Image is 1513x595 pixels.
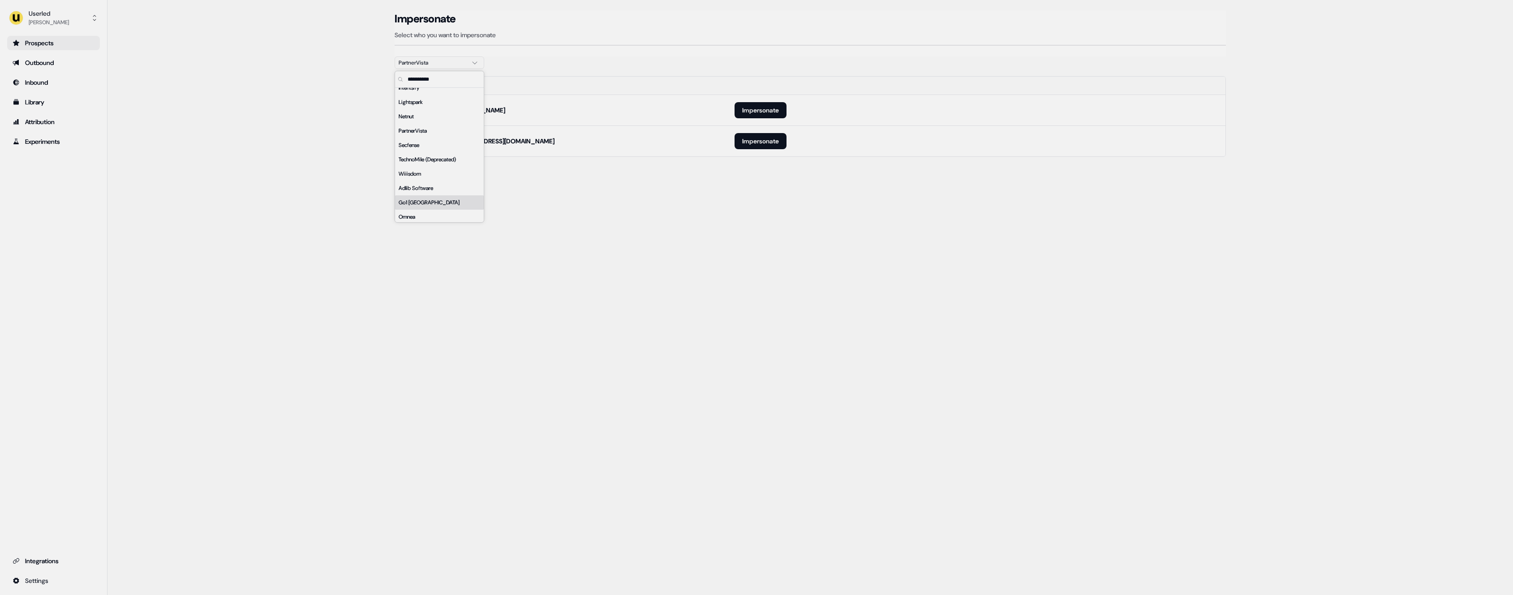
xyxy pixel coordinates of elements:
[395,30,1226,39] p: Select who you want to impersonate
[395,81,484,95] div: Intentsify
[395,181,484,195] div: Adlib Software
[395,56,484,69] button: PartnerVista
[13,98,95,107] div: Library
[7,95,100,109] a: Go to templates
[13,556,95,565] div: Integrations
[395,12,456,26] h3: Impersonate
[735,133,787,149] button: Impersonate
[7,115,100,129] a: Go to attribution
[13,78,95,87] div: Inbound
[7,36,100,50] a: Go to prospects
[395,167,484,181] div: Wiiisdom
[735,102,787,118] button: Impersonate
[13,137,95,146] div: Experiments
[399,58,466,67] div: PartnerVista
[13,39,95,47] div: Prospects
[395,152,484,167] div: TechnoMile (Deprecated)
[13,117,95,126] div: Attribution
[13,576,95,585] div: Settings
[395,88,484,222] div: Suggestions
[395,109,484,124] div: Netnut
[395,210,484,224] div: Omnea
[395,124,484,138] div: PartnerVista
[29,18,69,27] div: [PERSON_NAME]
[7,75,100,90] a: Go to Inbound
[29,9,69,18] div: Userled
[7,573,100,588] a: Go to integrations
[395,138,484,152] div: Secfense
[7,56,100,70] a: Go to outbound experience
[395,95,484,109] div: Lightspark
[395,77,727,95] th: Email
[395,195,484,210] div: Go1 [GEOGRAPHIC_DATA]
[13,58,95,67] div: Outbound
[7,7,100,29] button: Userled[PERSON_NAME]
[7,134,100,149] a: Go to experiments
[7,554,100,568] a: Go to integrations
